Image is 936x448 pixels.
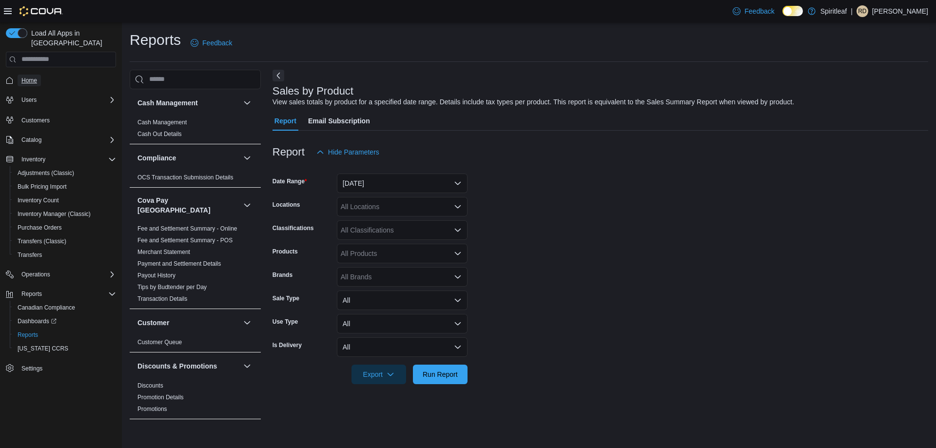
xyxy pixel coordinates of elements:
[14,343,116,354] span: Washington CCRS
[308,111,370,131] span: Email Subscription
[857,5,868,17] div: Ravi D
[851,5,853,17] p: |
[858,5,866,17] span: RD
[18,269,116,280] span: Operations
[137,405,167,413] span: Promotions
[14,208,116,220] span: Inventory Manager (Classic)
[137,361,239,371] button: Discounts & Promotions
[10,328,120,342] button: Reports
[273,248,298,255] label: Products
[137,406,167,412] a: Promotions
[130,380,261,419] div: Discounts & Promotions
[18,74,116,86] span: Home
[137,338,182,346] span: Customer Queue
[18,288,116,300] span: Reports
[10,194,120,207] button: Inventory Count
[137,174,234,181] span: OCS Transaction Submission Details
[273,294,299,302] label: Sale Type
[18,363,46,374] a: Settings
[14,235,116,247] span: Transfers (Classic)
[18,210,91,218] span: Inventory Manager (Classic)
[744,6,774,16] span: Feedback
[10,221,120,234] button: Purchase Orders
[18,183,67,191] span: Bulk Pricing Import
[137,225,237,233] span: Fee and Settlement Summary - Online
[130,30,181,50] h1: Reports
[10,342,120,355] button: [US_STATE] CCRS
[21,117,50,124] span: Customers
[357,365,400,384] span: Export
[14,222,66,234] a: Purchase Orders
[10,234,120,248] button: Transfers (Classic)
[18,94,40,106] button: Users
[454,226,462,234] button: Open list of options
[137,236,233,244] span: Fee and Settlement Summary - POS
[351,365,406,384] button: Export
[14,181,71,193] a: Bulk Pricing Import
[137,382,163,390] span: Discounts
[782,16,783,17] span: Dark Mode
[10,180,120,194] button: Bulk Pricing Import
[18,251,42,259] span: Transfers
[274,111,296,131] span: Report
[137,284,207,291] a: Tips by Budtender per Day
[2,153,120,166] button: Inventory
[18,237,66,245] span: Transfers (Classic)
[14,249,46,261] a: Transfers
[137,394,184,401] a: Promotion Details
[14,249,116,261] span: Transfers
[137,174,234,181] a: OCS Transaction Submission Details
[241,97,253,109] button: Cash Management
[14,195,63,206] a: Inventory Count
[21,365,42,372] span: Settings
[14,235,70,247] a: Transfers (Classic)
[18,196,59,204] span: Inventory Count
[10,314,120,328] a: Dashboards
[2,93,120,107] button: Users
[10,301,120,314] button: Canadian Compliance
[337,337,468,357] button: All
[137,153,176,163] h3: Compliance
[18,288,46,300] button: Reports
[820,5,847,17] p: Spiritleaf
[337,291,468,310] button: All
[454,203,462,211] button: Open list of options
[241,317,253,329] button: Customer
[2,287,120,301] button: Reports
[18,134,45,146] button: Catalog
[454,273,462,281] button: Open list of options
[241,360,253,372] button: Discounts & Promotions
[19,6,63,16] img: Cova
[202,38,232,48] span: Feedback
[273,318,298,326] label: Use Type
[2,268,120,281] button: Operations
[18,317,57,325] span: Dashboards
[21,77,37,84] span: Home
[14,329,42,341] a: Reports
[18,224,62,232] span: Purchase Orders
[137,195,239,215] button: Cova Pay [GEOGRAPHIC_DATA]
[14,302,116,313] span: Canadian Compliance
[18,154,49,165] button: Inventory
[14,302,79,313] a: Canadian Compliance
[312,142,383,162] button: Hide Parameters
[18,304,75,312] span: Canadian Compliance
[137,153,239,163] button: Compliance
[130,336,261,352] div: Customer
[137,361,217,371] h3: Discounts & Promotions
[273,85,353,97] h3: Sales by Product
[10,248,120,262] button: Transfers
[18,269,54,280] button: Operations
[137,283,207,291] span: Tips by Budtender per Day
[18,134,116,146] span: Catalog
[454,250,462,257] button: Open list of options
[137,260,221,268] span: Payment and Settlement Details
[14,195,116,206] span: Inventory Count
[782,6,803,16] input: Dark Mode
[328,147,379,157] span: Hide Parameters
[273,97,794,107] div: View sales totals by product for a specified date range. Details include tax types per product. T...
[2,133,120,147] button: Catalog
[872,5,928,17] p: [PERSON_NAME]
[273,70,284,81] button: Next
[18,75,41,86] a: Home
